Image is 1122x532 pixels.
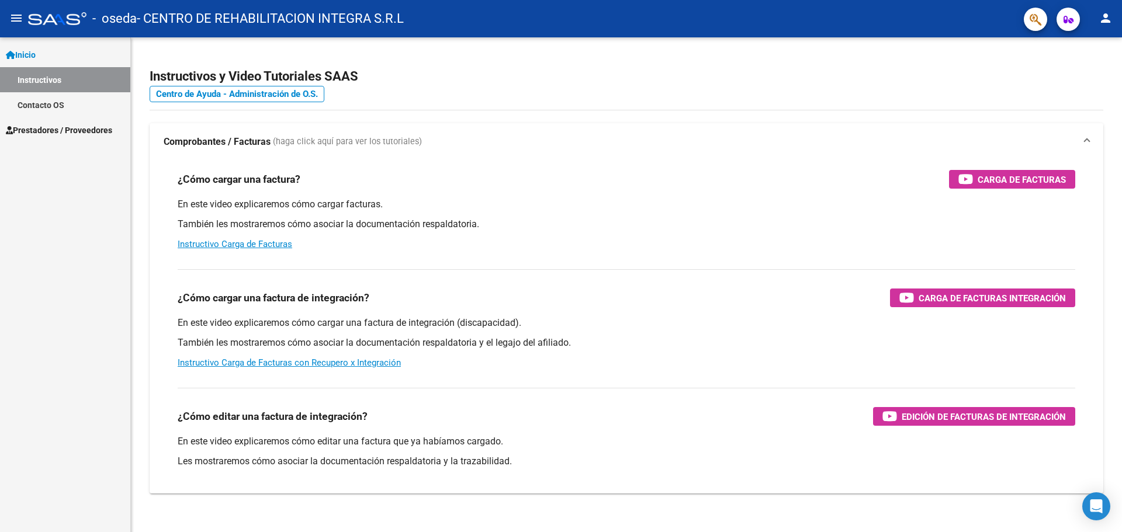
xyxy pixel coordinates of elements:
div: Open Intercom Messenger [1082,492,1110,520]
a: Instructivo Carga de Facturas [178,239,292,249]
h3: ¿Cómo cargar una factura de integración? [178,290,369,306]
mat-expansion-panel-header: Comprobantes / Facturas (haga click aquí para ver los tutoriales) [150,123,1103,161]
span: (haga click aquí para ver los tutoriales) [273,135,422,148]
span: Prestadores / Proveedores [6,124,112,137]
p: En este video explicaremos cómo cargar facturas. [178,198,1075,211]
strong: Comprobantes / Facturas [164,135,271,148]
mat-icon: menu [9,11,23,25]
span: Inicio [6,48,36,61]
span: Carga de Facturas [978,172,1066,187]
span: - CENTRO DE REHABILITACION INTEGRA S.R.L [137,6,404,32]
div: Comprobantes / Facturas (haga click aquí para ver los tutoriales) [150,161,1103,493]
span: Edición de Facturas de integración [902,409,1066,424]
p: En este video explicaremos cómo cargar una factura de integración (discapacidad). [178,317,1075,329]
p: En este video explicaremos cómo editar una factura que ya habíamos cargado. [178,435,1075,448]
h2: Instructivos y Video Tutoriales SAAS [150,65,1103,88]
span: Carga de Facturas Integración [919,291,1066,305]
mat-icon: person [1099,11,1113,25]
p: También les mostraremos cómo asociar la documentación respaldatoria y el legajo del afiliado. [178,336,1075,349]
button: Carga de Facturas Integración [890,288,1075,307]
button: Carga de Facturas [949,170,1075,189]
p: Les mostraremos cómo asociar la documentación respaldatoria y la trazabilidad. [178,455,1075,468]
p: También les mostraremos cómo asociar la documentación respaldatoria. [178,218,1075,231]
a: Centro de Ayuda - Administración de O.S. [150,86,324,102]
a: Instructivo Carga de Facturas con Recupero x Integración [178,357,401,368]
h3: ¿Cómo editar una factura de integración? [178,408,368,425]
span: - oseda [92,6,137,32]
h3: ¿Cómo cargar una factura? [178,171,300,187]
button: Edición de Facturas de integración [873,407,1075,426]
